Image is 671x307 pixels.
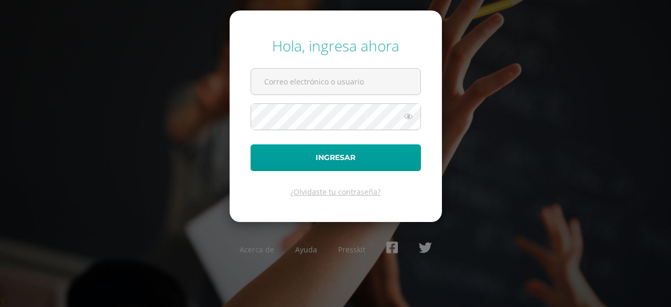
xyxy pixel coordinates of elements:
[240,245,274,255] a: Acerca de
[251,36,421,56] div: Hola, ingresa ahora
[295,245,317,255] a: Ayuda
[251,144,421,171] button: Ingresar
[338,245,365,255] a: Presskit
[290,187,381,197] a: ¿Olvidaste tu contraseña?
[251,69,420,94] input: Correo electrónico o usuario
